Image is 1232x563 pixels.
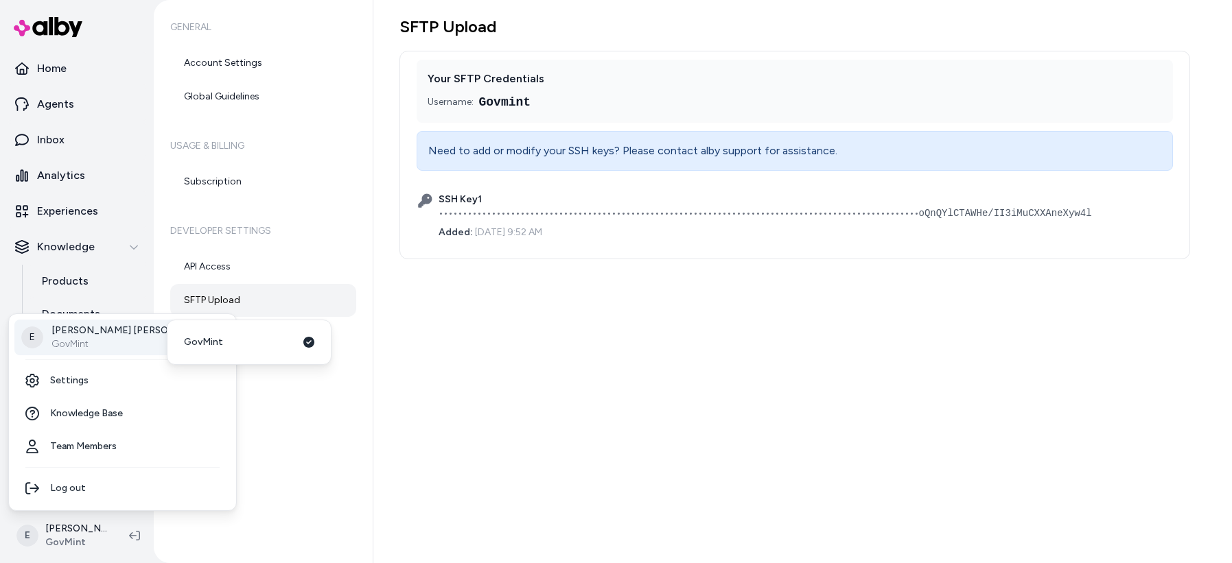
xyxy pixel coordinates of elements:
[14,472,231,505] div: Log out
[51,337,213,351] p: GovMint
[21,326,43,348] span: E
[51,324,213,337] p: [PERSON_NAME] [PERSON_NAME]
[50,407,123,420] span: Knowledge Base
[14,430,231,463] a: Team Members
[184,335,223,349] span: GovMint
[14,364,231,397] a: Settings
